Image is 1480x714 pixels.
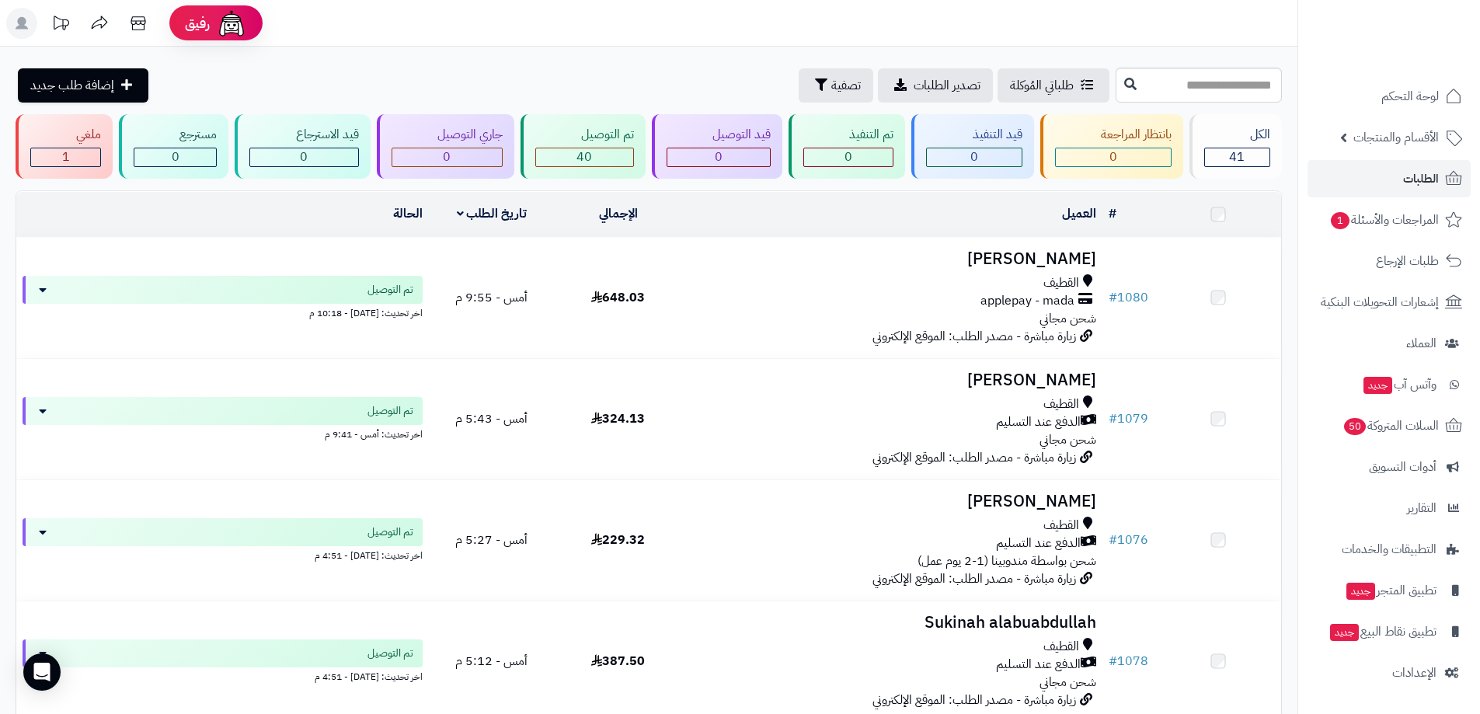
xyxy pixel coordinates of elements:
a: قيد الاسترجاع 0 [232,114,373,179]
span: # [1109,409,1117,428]
span: 0 [1109,148,1117,166]
span: الطلبات [1403,168,1439,190]
span: جديد [1330,624,1359,641]
div: اخر تحديث: [DATE] - 4:51 م [23,667,423,684]
a: تم التوصيل 40 [517,114,649,179]
a: الإعدادات [1308,654,1471,691]
a: العملاء [1308,325,1471,362]
a: #1078 [1109,652,1148,670]
div: تم التنفيذ [803,126,893,144]
span: الدفع عند التسليم [996,413,1081,431]
a: جاري التوصيل 0 [374,114,517,179]
a: #1079 [1109,409,1148,428]
span: أمس - 5:12 م [455,652,528,670]
div: قيد التنفيذ [926,126,1022,144]
a: #1076 [1109,531,1148,549]
button: تصفية [799,68,873,103]
span: القطيف [1043,638,1079,656]
h3: [PERSON_NAME] [688,250,1096,268]
a: بانتظار المراجعة 0 [1037,114,1186,179]
div: 0 [1056,148,1171,166]
div: Open Intercom Messenger [23,653,61,691]
div: بانتظار المراجعة [1055,126,1172,144]
div: ملغي [30,126,101,144]
span: القطيف [1043,517,1079,535]
span: شحن مجاني [1039,673,1096,691]
span: تصفية [831,76,861,95]
div: الكل [1204,126,1270,144]
a: المراجعات والأسئلة1 [1308,201,1471,239]
div: 0 [250,148,357,166]
span: تم التوصيل [367,282,413,298]
span: # [1109,531,1117,549]
img: ai-face.png [216,8,247,39]
span: وآتس آب [1362,374,1436,395]
span: 0 [443,148,451,166]
a: الطلبات [1308,160,1471,197]
div: 0 [392,148,502,166]
a: الإجمالي [599,204,638,223]
span: تم التوصيل [367,524,413,540]
a: تطبيق المتجرجديد [1308,572,1471,609]
span: تصدير الطلبات [914,76,980,95]
a: طلباتي المُوكلة [998,68,1109,103]
a: التقارير [1308,489,1471,527]
span: # [1109,652,1117,670]
span: القطيف [1043,274,1079,292]
a: تحديثات المنصة [41,8,80,43]
div: 1 [31,148,100,166]
span: إضافة طلب جديد [30,76,114,95]
div: اخر تحديث: أمس - 9:41 م [23,425,423,441]
span: الإعدادات [1392,662,1436,684]
span: 40 [576,148,592,166]
a: ملغي 1 [12,114,116,179]
span: جديد [1346,583,1375,600]
span: تطبيق نقاط البيع [1329,621,1436,643]
span: زيارة مباشرة - مصدر الطلب: الموقع الإلكتروني [872,691,1076,709]
div: اخر تحديث: [DATE] - 10:18 م [23,304,423,320]
a: وآتس آبجديد [1308,366,1471,403]
h3: Sukinah alabuabdullah [688,614,1096,632]
h3: [PERSON_NAME] [688,371,1096,389]
span: الدفع عند التسليم [996,656,1081,674]
span: التطبيقات والخدمات [1342,538,1436,560]
span: 648.03 [591,288,645,307]
div: 0 [134,148,216,166]
a: طلبات الإرجاع [1308,242,1471,280]
div: 40 [536,148,633,166]
span: أمس - 9:55 م [455,288,528,307]
span: 41 [1229,148,1245,166]
div: اخر تحديث: [DATE] - 4:51 م [23,546,423,562]
span: التقارير [1407,497,1436,519]
div: 0 [804,148,893,166]
span: جديد [1363,377,1392,394]
a: لوحة التحكم [1308,78,1471,115]
span: لوحة التحكم [1381,85,1439,107]
a: إشعارات التحويلات البنكية [1308,284,1471,321]
span: شحن مجاني [1039,309,1096,328]
a: تصدير الطلبات [878,68,993,103]
a: #1080 [1109,288,1148,307]
a: مسترجع 0 [116,114,232,179]
span: الأقسام والمنتجات [1353,127,1439,148]
div: تم التوصيل [535,126,634,144]
span: 0 [970,148,978,166]
a: تم التنفيذ 0 [785,114,908,179]
span: زيارة مباشرة - مصدر الطلب: الموقع الإلكتروني [872,448,1076,467]
span: القطيف [1043,395,1079,413]
div: 0 [667,148,770,166]
span: طلبات الإرجاع [1376,250,1439,272]
h3: [PERSON_NAME] [688,493,1096,510]
span: المراجعات والأسئلة [1329,209,1439,231]
span: 324.13 [591,409,645,428]
span: أمس - 5:43 م [455,409,528,428]
span: زيارة مباشرة - مصدر الطلب: الموقع الإلكتروني [872,569,1076,588]
span: إشعارات التحويلات البنكية [1321,291,1439,313]
span: 229.32 [591,531,645,549]
span: أمس - 5:27 م [455,531,528,549]
a: العميل [1062,204,1096,223]
a: قيد التنفيذ 0 [908,114,1036,179]
div: قيد الاسترجاع [249,126,358,144]
span: طلباتي المُوكلة [1010,76,1074,95]
span: applepay - mada [980,292,1074,310]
